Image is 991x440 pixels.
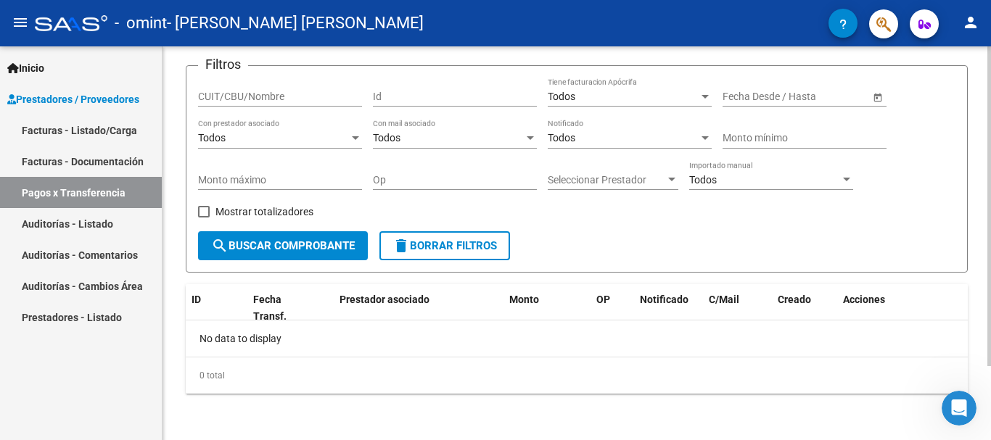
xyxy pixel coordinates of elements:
[334,284,503,332] datatable-header-cell: Prestador asociado
[392,237,410,254] mat-icon: delete
[57,343,89,353] span: Inicio
[772,284,837,332] datatable-header-cell: Creado
[634,284,703,332] datatable-header-cell: Notificado
[640,294,688,305] span: Notificado
[211,237,229,254] mat-icon: search
[788,91,859,103] input: Fecha fin
[723,91,776,103] input: Fecha inicio
[548,132,575,144] span: Todos
[247,284,313,332] datatable-header-cell: Fecha Transf.
[145,307,290,365] button: Mensajes
[962,14,979,31] mat-icon: person
[253,294,287,322] span: Fecha Transf.
[596,294,610,305] span: OP
[7,60,44,76] span: Inicio
[392,239,497,252] span: Borrar Filtros
[503,284,591,332] datatable-header-cell: Monto
[186,357,968,394] div: 0 total
[186,284,247,332] datatable-header-cell: ID
[250,23,276,49] div: Cerrar
[340,294,429,305] span: Prestador asociado
[548,174,665,186] span: Seleccionar Prestador
[30,207,242,223] div: Envíanos un mensaje
[709,294,739,305] span: C/Mail
[591,284,634,332] datatable-header-cell: OP
[194,343,241,353] span: Mensajes
[942,391,976,426] iframe: Intercom live chat
[837,284,968,332] datatable-header-cell: Acciones
[689,174,717,186] span: Todos
[167,7,424,39] span: - [PERSON_NAME] [PERSON_NAME]
[215,203,313,220] span: Mostrar totalizadores
[29,152,261,177] p: Necesitás ayuda?
[198,132,226,144] span: Todos
[7,91,139,107] span: Prestadores / Proveedores
[509,294,539,305] span: Monto
[192,294,201,305] span: ID
[12,14,29,31] mat-icon: menu
[843,294,885,305] span: Acciones
[373,132,400,144] span: Todos
[548,91,575,102] span: Todos
[15,195,276,235] div: Envíanos un mensaje
[778,294,811,305] span: Creado
[29,103,261,152] p: Hola! [PERSON_NAME]
[211,239,355,252] span: Buscar Comprobante
[870,89,885,104] button: Open calendar
[703,284,772,332] datatable-header-cell: C/Mail
[115,7,167,39] span: - omint
[186,320,968,357] div: No data to display
[198,231,368,260] button: Buscar Comprobante
[379,231,510,260] button: Borrar Filtros
[198,54,248,75] h3: Filtros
